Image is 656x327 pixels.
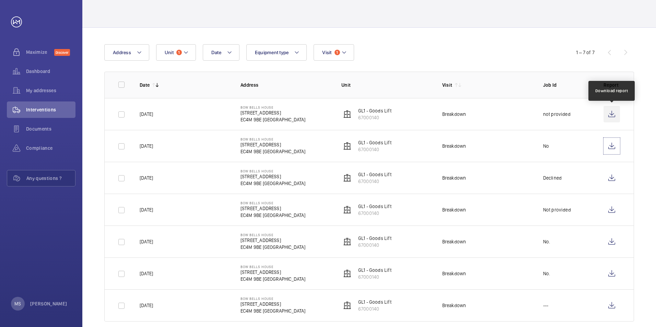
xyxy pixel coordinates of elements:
[543,111,571,118] p: not provided
[358,299,391,305] p: GL1 - Goods Lift
[26,145,75,152] span: Compliance
[140,174,153,181] p: [DATE]
[241,276,306,282] p: EC4M 9BE [GEOGRAPHIC_DATA]
[343,206,351,214] img: elevator.svg
[543,174,562,181] p: Declined
[442,143,466,149] div: Breakdown
[113,50,131,55] span: Address
[314,44,354,61] button: Visit1
[595,88,628,94] div: Download report
[26,87,75,94] span: My addresses
[211,50,221,55] span: Date
[241,137,306,141] p: Bow Bells House
[54,49,70,56] span: Discover
[241,265,306,269] p: Bow Bells House
[358,139,391,146] p: GL1 - Goods Lift
[241,307,306,314] p: EC4M 9BE [GEOGRAPHIC_DATA]
[246,44,307,61] button: Equipment type
[543,238,550,245] p: No.
[26,125,75,132] span: Documents
[442,111,466,118] div: Breakdown
[241,296,306,301] p: Bow Bells House
[176,50,182,55] span: 1
[576,49,595,56] div: 1 – 7 of 7
[343,110,351,118] img: elevator.svg
[358,171,391,178] p: GL1 - Goods Lift
[241,237,306,244] p: [STREET_ADDRESS]
[358,274,391,280] p: 67000140
[241,141,306,148] p: [STREET_ADDRESS]
[442,302,466,309] div: Breakdown
[543,270,550,277] p: No.
[241,105,306,109] p: Bow Bells House
[203,44,239,61] button: Date
[543,143,549,149] p: No
[241,201,306,205] p: Bow Bells House
[140,111,153,118] p: [DATE]
[26,106,75,113] span: Interventions
[140,143,153,149] p: [DATE]
[26,175,75,182] span: Any questions ?
[241,116,306,123] p: EC4M 9BE [GEOGRAPHIC_DATA]
[442,238,466,245] div: Breakdown
[241,301,306,307] p: [STREET_ADDRESS]
[358,210,391,217] p: 67000140
[358,305,391,312] p: 67000140
[442,82,453,88] p: Visit
[30,300,67,307] p: [PERSON_NAME]
[14,300,21,307] p: MS
[104,44,149,61] button: Address
[335,50,340,55] span: 1
[140,238,153,245] p: [DATE]
[543,82,593,88] p: Job Id
[358,242,391,249] p: 67000140
[255,50,289,55] span: Equipment type
[358,146,391,153] p: 67000140
[241,205,306,212] p: [STREET_ADDRESS]
[140,302,153,309] p: [DATE]
[543,206,571,213] p: Not provided
[156,44,196,61] button: Unit1
[442,206,466,213] div: Breakdown
[358,267,391,274] p: GL1 - Goods Lift
[140,82,150,88] p: Date
[358,114,391,121] p: 67000140
[241,82,330,88] p: Address
[543,302,549,309] p: ---
[343,174,351,182] img: elevator.svg
[358,178,391,185] p: 67000140
[241,244,306,251] p: EC4M 9BE [GEOGRAPHIC_DATA]
[343,269,351,278] img: elevator.svg
[241,233,306,237] p: Bow Bells House
[358,235,391,242] p: GL1 - Goods Lift
[26,68,75,75] span: Dashboard
[358,107,391,114] p: GL1 - Goods Lift
[241,173,306,180] p: [STREET_ADDRESS]
[241,109,306,116] p: [STREET_ADDRESS]
[241,269,306,276] p: [STREET_ADDRESS]
[165,50,174,55] span: Unit
[341,82,431,88] p: Unit
[140,270,153,277] p: [DATE]
[241,212,306,219] p: EC4M 9BE [GEOGRAPHIC_DATA]
[26,49,54,56] span: Maximize
[343,301,351,310] img: elevator.svg
[241,180,306,187] p: EC4M 9BE [GEOGRAPHIC_DATA]
[358,203,391,210] p: GL1 - Goods Lift
[442,270,466,277] div: Breakdown
[241,169,306,173] p: Bow Bells House
[241,148,306,155] p: EC4M 9BE [GEOGRAPHIC_DATA]
[322,50,331,55] span: Visit
[343,142,351,150] img: elevator.svg
[442,174,466,181] div: Breakdown
[343,238,351,246] img: elevator.svg
[140,206,153,213] p: [DATE]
